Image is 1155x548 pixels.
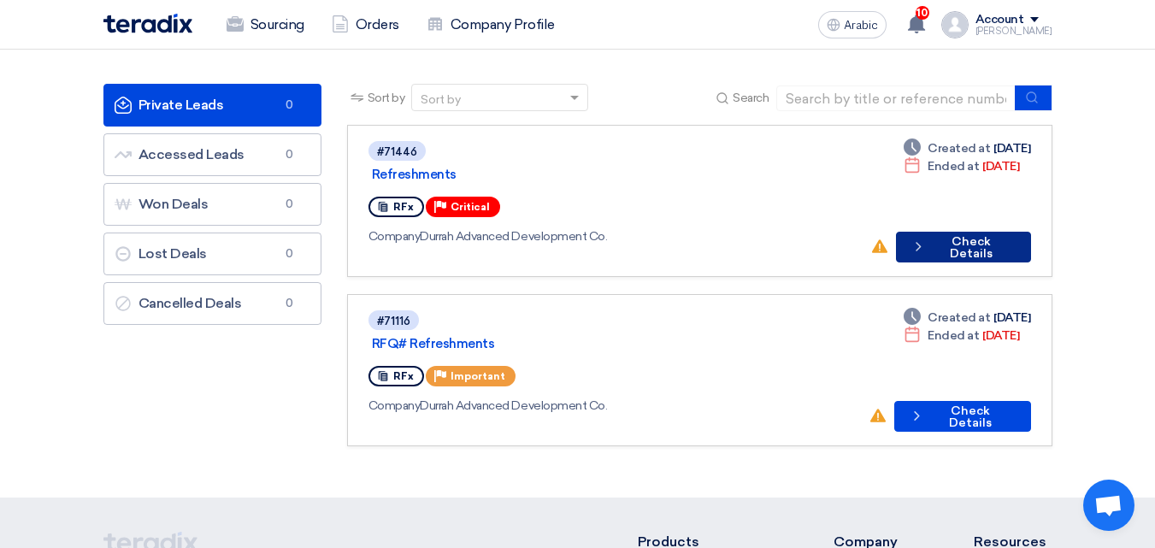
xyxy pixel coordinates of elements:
[1083,480,1134,531] div: Open chat
[286,297,293,309] font: 0
[138,196,209,212] font: Won Deals
[421,92,461,107] font: Sort by
[286,148,293,161] font: 0
[377,315,410,327] font: #71116
[138,245,207,262] font: Lost Deals
[928,328,979,343] font: Ended at
[451,370,505,382] font: Important
[368,91,405,105] font: Sort by
[928,141,990,156] font: Created at
[286,98,293,111] font: 0
[103,282,321,325] a: Cancelled Deals0
[451,16,555,32] font: Company Profile
[103,133,321,176] a: Accessed Leads0
[372,167,457,182] font: Refreshments
[393,201,414,213] font: RFx
[138,146,245,162] font: Accessed Leads
[393,370,414,382] font: RFx
[982,328,1019,343] font: [DATE]
[975,26,1052,37] font: [PERSON_NAME]
[377,145,417,158] font: #71446
[372,167,799,182] a: Refreshments
[916,7,928,19] font: 10
[818,11,887,38] button: Arabic
[372,336,495,351] font: RFQ# Refreshments
[356,16,399,32] font: Orders
[941,11,969,38] img: profile_test.png
[896,232,1031,262] button: Check Details
[844,18,878,32] font: Arabic
[982,159,1019,174] font: [DATE]
[368,398,421,413] font: Company
[103,84,321,127] a: Private Leads0
[420,398,607,413] font: Durrah Advanced Development Co.
[776,85,1016,111] input: Search by title or reference number
[993,141,1030,156] font: [DATE]
[975,12,1024,27] font: Account
[950,234,993,261] font: Check Details
[894,401,1031,432] button: Check Details
[372,336,799,351] a: RFQ# Refreshments
[993,310,1030,325] font: [DATE]
[451,201,490,213] font: Critical
[318,6,413,44] a: Orders
[103,233,321,275] a: Lost Deals0
[103,183,321,226] a: Won Deals0
[420,229,607,244] font: Durrah Advanced Development Co.
[928,310,990,325] font: Created at
[286,247,293,260] font: 0
[103,14,192,33] img: Teradix logo
[213,6,318,44] a: Sourcing
[250,16,304,32] font: Sourcing
[138,97,224,113] font: Private Leads
[368,229,421,244] font: Company
[138,295,242,311] font: Cancelled Deals
[286,197,293,210] font: 0
[733,91,769,105] font: Search
[949,404,992,430] font: Check Details
[928,159,979,174] font: Ended at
